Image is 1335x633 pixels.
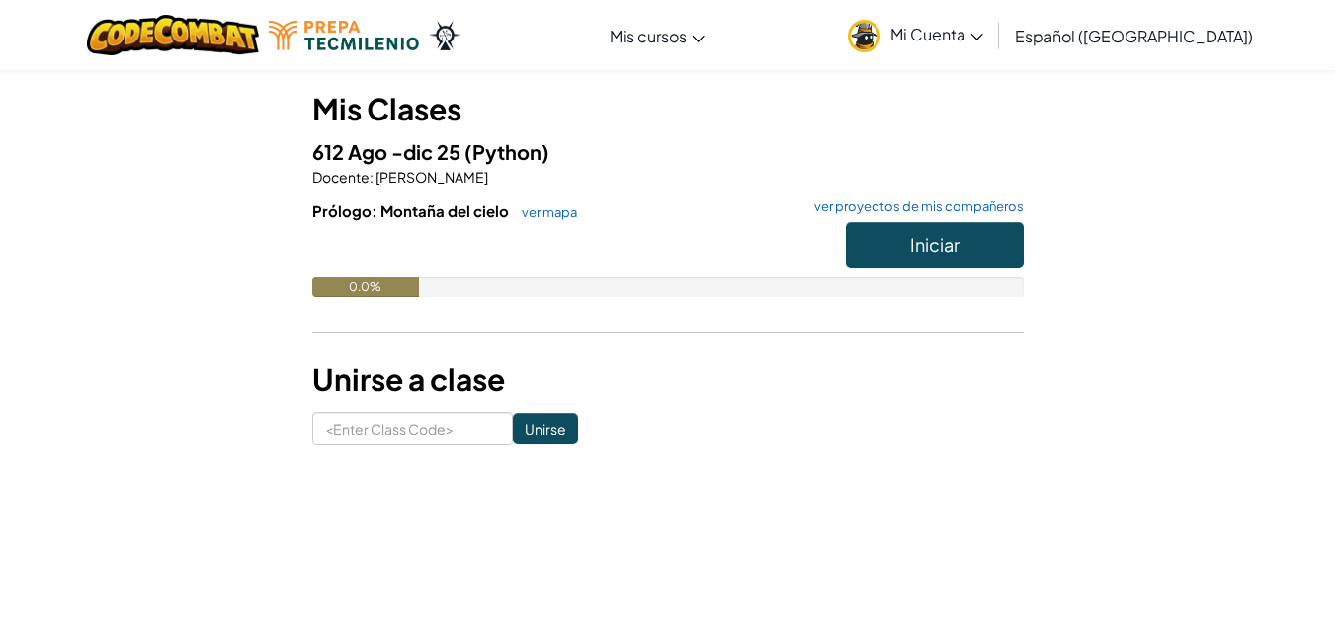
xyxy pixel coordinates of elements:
img: avatar [848,20,880,52]
span: [PERSON_NAME] [374,168,488,186]
a: ver proyectos de mis compañeros [804,200,1024,213]
h3: Unirse a clase [312,357,1024,402]
div: 0.0% [312,277,419,297]
span: Mi Cuenta [890,24,983,44]
span: Español ([GEOGRAPHIC_DATA]) [1015,26,1253,46]
span: Mis cursos [610,26,687,46]
span: (Python) [464,139,549,164]
span: 612 Ago -dic 25 [312,139,464,164]
span: Prólogo: Montaña del cielo [312,201,512,220]
h3: Mis Clases [312,87,1024,131]
a: Mi Cuenta [838,4,993,66]
span: Iniciar [910,233,960,256]
input: <Enter Class Code> [312,412,513,445]
img: Ozaria [429,21,460,50]
img: Tecmilenio logo [269,21,419,50]
a: Español ([GEOGRAPHIC_DATA]) [1005,9,1263,62]
img: CodeCombat logo [87,15,260,55]
button: Iniciar [846,222,1024,268]
span: Docente [312,168,370,186]
span: : [370,168,374,186]
a: Mis cursos [600,9,714,62]
a: ver mapa [512,204,577,220]
input: Unirse [513,413,578,444]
